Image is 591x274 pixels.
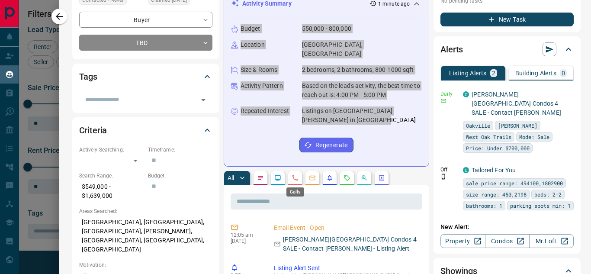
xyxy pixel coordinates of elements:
p: Location [241,40,265,49]
svg: Emails [309,174,316,181]
p: 550,000 - 800,000 [302,24,351,33]
p: Listing Alert Sent [274,264,419,273]
div: Criteria [79,120,212,141]
p: Building Alerts [515,70,556,76]
h2: Tags [79,70,97,84]
p: [PERSON_NAME][GEOGRAPHIC_DATA] Condos 4 SALE - Contact [PERSON_NAME] - Listing Alert [283,235,419,253]
button: Regenerate [299,138,353,152]
p: All [228,175,234,181]
p: New Alert: [440,222,574,232]
p: Budget [241,24,260,33]
svg: Notes [257,174,264,181]
svg: Email [440,98,446,104]
span: bathrooms: 1 [466,201,502,210]
h2: Criteria [79,123,107,137]
a: Tailored For You [472,167,516,174]
a: Property [440,234,485,248]
div: Buyer [79,12,212,28]
svg: Calls [292,174,299,181]
span: sale price range: 494100,1802900 [466,179,563,187]
button: New Task [440,13,574,26]
p: Off [440,166,458,174]
button: Open [197,94,209,106]
p: [GEOGRAPHIC_DATA], [GEOGRAPHIC_DATA], [GEOGRAPHIC_DATA], [PERSON_NAME], [GEOGRAPHIC_DATA], [GEOGR... [79,215,212,257]
p: Actively Searching: [79,146,144,154]
a: [PERSON_NAME][GEOGRAPHIC_DATA] Condos 4 SALE - Contact [PERSON_NAME] [472,91,561,116]
p: Based on the lead's activity, the best time to reach out is: 4:00 PM - 5:00 PM [302,81,422,100]
div: Alerts [440,39,574,60]
a: Mr.Loft [529,234,574,248]
p: 2 [492,70,495,76]
span: parking spots min: 1 [510,201,571,210]
p: Email Event - Open [274,223,419,232]
p: Repeated Interest [241,106,289,116]
span: West Oak Trails [466,132,511,141]
p: Areas Searched: [79,207,212,215]
span: Oakville [466,121,490,130]
p: 12:05 am [231,232,261,238]
p: Listings on [GEOGRAPHIC_DATA][PERSON_NAME] in [GEOGRAPHIC_DATA] [302,106,422,125]
span: [PERSON_NAME] [498,121,537,130]
p: Motivation: [79,261,212,269]
p: Timeframe: [148,146,212,154]
p: Daily [440,90,458,98]
p: 0 [562,70,565,76]
span: Mode: Sale [519,132,549,141]
h2: Alerts [440,42,463,56]
p: Search Range: [79,172,144,180]
p: Activity Pattern [241,81,283,90]
div: TBD [79,35,212,51]
p: 2 bedrooms, 2 bathrooms, 800-1000 sqft [302,65,414,74]
svg: Opportunities [361,174,368,181]
div: condos.ca [463,91,469,97]
p: Size & Rooms [241,65,278,74]
span: Price: Under $700,000 [466,144,530,152]
p: Budget: [148,172,212,180]
span: size range: 450,2198 [466,190,527,199]
svg: Push Notification Only [440,174,446,180]
svg: Listing Alerts [326,174,333,181]
a: Condos [485,234,530,248]
p: $549,000 - $1,639,000 [79,180,144,203]
svg: Lead Browsing Activity [274,174,281,181]
span: beds: 2-2 [534,190,562,199]
div: Calls [286,187,304,197]
p: [GEOGRAPHIC_DATA], [GEOGRAPHIC_DATA] [302,40,422,58]
div: condos.ca [463,167,469,173]
p: [DATE] [231,238,261,244]
svg: Agent Actions [378,174,385,181]
div: Tags [79,66,212,87]
p: Listing Alerts [449,70,487,76]
svg: Requests [344,174,350,181]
